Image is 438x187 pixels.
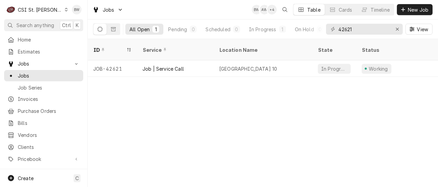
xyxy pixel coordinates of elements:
[90,4,126,15] a: Go to Jobs
[318,26,322,33] div: 0
[321,65,348,72] div: In Progress
[307,6,321,13] div: Table
[18,143,80,151] span: Clients
[397,4,433,15] button: New Job
[18,72,80,79] span: Jobs
[4,153,83,165] a: Go to Pricebook
[18,175,34,181] span: Create
[4,141,83,153] a: Clients
[368,65,389,72] div: Working
[267,5,277,14] div: + 4
[279,4,290,15] button: Open search
[18,168,80,175] span: Reports
[129,26,150,33] div: All Open
[18,6,62,13] div: CSI St. [PERSON_NAME]
[4,93,83,105] a: Invoices
[405,24,433,35] button: View
[6,5,16,14] div: C
[4,19,83,31] button: Search anythingCtrlK
[295,26,314,33] div: On Hold
[415,26,429,33] span: View
[191,26,195,33] div: 0
[103,6,114,13] span: Jobs
[6,5,16,14] div: CSI St. Louis's Avatar
[392,24,403,35] button: Erase input
[260,5,269,14] div: AW
[18,155,70,163] span: Pricebook
[406,6,430,13] span: New Job
[339,6,352,13] div: Cards
[371,6,390,13] div: Timeline
[62,22,71,29] span: Ctrl
[142,65,184,72] div: Job | Service Call
[4,34,83,45] a: Home
[72,5,82,14] div: BW
[235,26,239,33] div: 0
[362,46,431,54] div: Status
[280,26,285,33] div: 1
[88,60,137,77] div: JOB-42621
[72,5,82,14] div: Brad Wicks's Avatar
[142,46,207,54] div: Service
[4,105,83,117] a: Purchase Orders
[4,82,83,93] a: Job Series
[154,26,158,33] div: 1
[168,26,187,33] div: Pending
[18,84,80,91] span: Job Series
[18,60,70,67] span: Jobs
[4,70,83,81] a: Jobs
[205,26,230,33] div: Scheduled
[75,175,79,182] span: C
[338,24,390,35] input: Keyword search
[76,22,79,29] span: K
[18,36,80,43] span: Home
[18,131,80,139] span: Vendors
[4,129,83,141] a: Vendors
[4,58,83,69] a: Go to Jobs
[4,46,83,57] a: Estimates
[219,46,305,54] div: Location Name
[252,5,261,14] div: BW
[260,5,269,14] div: Alexandria Wilp's Avatar
[4,117,83,129] a: Bills
[18,119,80,127] span: Bills
[16,22,54,29] span: Search anything
[93,46,125,54] div: ID
[18,95,80,103] span: Invoices
[18,48,80,55] span: Estimates
[249,26,276,33] div: In Progress
[219,65,277,72] div: [GEOGRAPHIC_DATA] 10
[252,5,261,14] div: Brad Wicks's Avatar
[4,166,83,177] a: Reports
[318,46,351,54] div: State
[18,107,80,115] span: Purchase Orders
